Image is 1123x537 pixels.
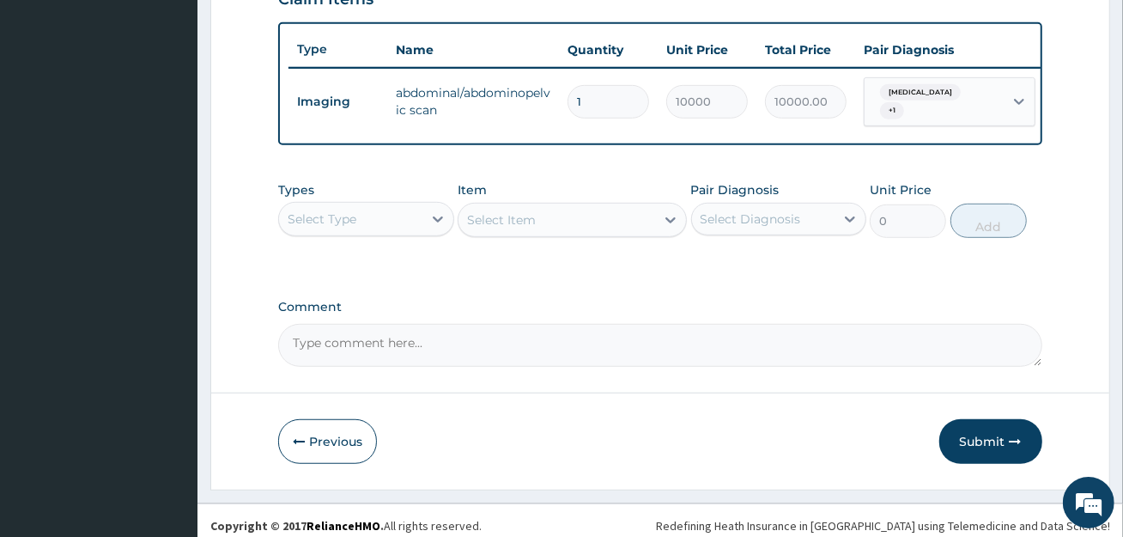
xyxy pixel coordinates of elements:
div: Redefining Heath Insurance in [GEOGRAPHIC_DATA] using Telemedicine and Data Science! [656,517,1110,534]
span: We're online! [100,160,237,333]
a: RelianceHMO [307,518,380,534]
button: Previous [278,419,377,464]
label: Item [458,181,487,198]
div: Minimize live chat window [282,9,323,50]
div: Select Type [288,211,356,228]
th: Total Price [756,33,855,67]
img: d_794563401_company_1708531726252_794563401 [32,86,70,129]
button: Add [950,204,1027,238]
td: Imaging [288,86,387,118]
td: abdominal/abdominopelvic scan [387,76,559,127]
label: Unit Price [870,181,932,198]
textarea: Type your message and hit 'Enter' [9,356,327,416]
strong: Copyright © 2017 . [210,518,384,534]
label: Types [278,183,314,198]
label: Comment [278,300,1041,314]
div: Select Diagnosis [701,211,801,228]
th: Unit Price [658,33,756,67]
button: Submit [939,419,1042,464]
th: Pair Diagnosis [855,33,1044,67]
th: Type [288,34,387,65]
div: Chat with us now [89,96,288,119]
span: [MEDICAL_DATA] [880,84,961,101]
label: Pair Diagnosis [691,181,780,198]
th: Quantity [559,33,658,67]
span: + 1 [880,102,904,119]
th: Name [387,33,559,67]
